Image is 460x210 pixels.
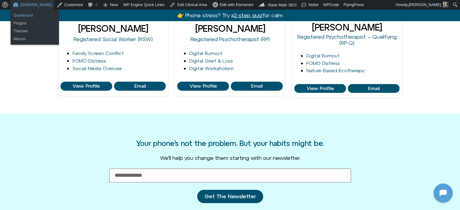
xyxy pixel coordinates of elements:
ul: Offline.now [11,10,59,29]
a: Dashboard [11,11,59,19]
p: I hear you — thanks for the update. Whenever you’re ready, message back and we’ll pick up where y... [17,6,108,28]
a: View Profile of Vicky Li [177,82,229,91]
span: View Profile [190,83,217,89]
span: Email [368,86,380,91]
h2: [DOMAIN_NAME] [18,4,93,12]
p: ⚠️ I hear you — your limit was reached. If you want to keep going, upgrade here: [17,88,108,110]
textarea: Message Input [10,157,94,163]
a: Digital Workaholism [189,66,234,71]
p: Hey — I’m [DOMAIN_NAME], your AI coaching companion. Nice to meet you. [17,56,108,78]
a: Menus [11,35,59,43]
img: N5FCcHC.png [5,3,15,13]
a: Social Media Overuse [73,66,122,71]
iframe: Botpress [433,183,453,203]
svg: Restart Conversation Button [95,3,106,13]
a: [PERSON_NAME] [312,22,382,32]
a: Family Screen Conflict [73,50,124,56]
a: View Profile of Iris Glaser [348,84,400,93]
h3: Your phone’s not the problem. But your habits might be. [136,139,324,147]
a: Registered Social Worker (RSW) [73,36,153,42]
img: N5FCcHC.png [2,72,10,80]
svg: Voice Input Button [103,155,113,165]
a: [PERSON_NAME] [195,23,265,34]
img: N5FCcHC.png [2,104,10,112]
a: Themes [11,27,59,35]
span: Rank Math SEO [268,3,297,7]
span: View Profile [73,83,100,89]
a: FOMO Distress [306,60,340,66]
a: FOMO Distress [73,58,106,63]
span: [PERSON_NAME] [409,2,441,7]
a: Registered Psychotherapist (RP) [190,36,269,42]
img: N5FCcHC.png [2,136,10,144]
span: Email [134,83,145,89]
a: View Profile of Iris Glaser [294,84,346,93]
button: Get The Newsletter [197,190,263,203]
img: N5FCcHC.png [2,22,10,31]
a: View Profile of Vicky Li [231,82,282,91]
a: Registered Psychotherapist – Qualifying (RP-Q) [297,34,397,46]
a: View Profile of Larry Borins [114,82,166,91]
a: Digital Burnout [189,50,223,56]
span: Edit with Elementor [220,2,254,7]
span: View Profile [306,86,334,91]
a: Plugins [11,19,59,27]
span: We’ll help you change them starting with our newsletter. [160,155,300,161]
a: Nature-Based Ecotherapy [306,68,364,73]
p: I noticed you stepped away — that’s totally fine. Send a message when you’re ready, I’m here. [17,120,108,142]
p: [DATE] [53,41,69,48]
button: Expand Header Button [2,2,119,14]
a: [PERSON_NAME] [78,23,148,34]
a: Digital Burnout [306,53,340,58]
a: Digital Grief & Loss [189,58,233,63]
span: Get The Newsletter [204,193,256,199]
a: View Profile of Larry Borins [60,82,112,91]
a: [URL][DOMAIN_NAME] [49,103,102,109]
ul: Offline.now [11,25,59,45]
a: 👉 Phone stress? Try a2-step quizfor calm [177,12,282,18]
svg: Close Chatbot Button [106,3,116,13]
u: 2-step quiz [234,12,262,18]
span: Email [251,83,263,89]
